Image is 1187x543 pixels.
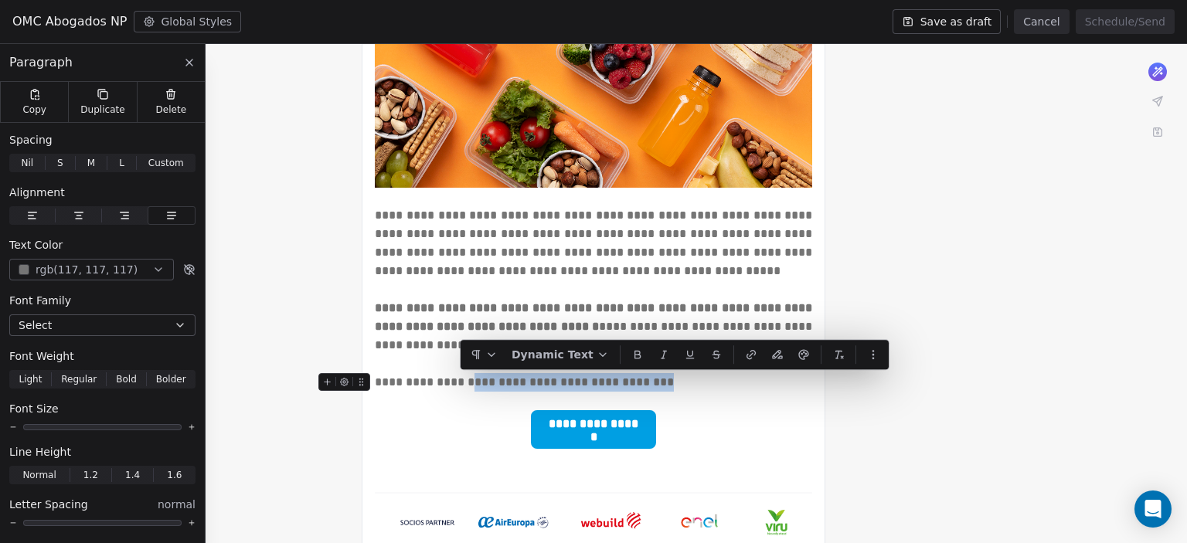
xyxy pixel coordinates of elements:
[83,468,98,482] span: 1.2
[9,497,88,512] span: Letter Spacing
[1014,9,1069,34] button: Cancel
[61,372,97,386] span: Regular
[80,104,124,116] span: Duplicate
[893,9,1002,34] button: Save as draft
[156,372,186,386] span: Bolder
[119,156,124,170] span: L
[21,156,33,170] span: Nil
[12,12,128,31] span: OMC Abogados NP
[9,293,71,308] span: Font Family
[36,262,138,278] span: rgb(117, 117, 117)
[125,468,140,482] span: 1.4
[167,468,182,482] span: 1.6
[9,259,174,280] button: rgb(117, 117, 117)
[9,401,59,416] span: Font Size
[9,444,71,460] span: Line Height
[134,11,242,32] button: Global Styles
[9,348,74,364] span: Font Weight
[505,343,615,366] button: Dynamic Text
[1134,490,1172,528] div: Open Intercom Messenger
[19,372,42,386] span: Light
[19,317,52,333] span: Select
[116,372,137,386] span: Bold
[57,156,63,170] span: S
[22,468,56,482] span: Normal
[148,156,184,170] span: Custom
[87,156,95,170] span: M
[9,132,53,148] span: Spacing
[9,237,63,253] span: Text Color
[9,53,73,72] span: Paragraph
[156,104,187,116] span: Delete
[1076,9,1175,34] button: Schedule/Send
[22,104,46,116] span: Copy
[158,497,196,512] span: normal
[9,185,65,200] span: Alignment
